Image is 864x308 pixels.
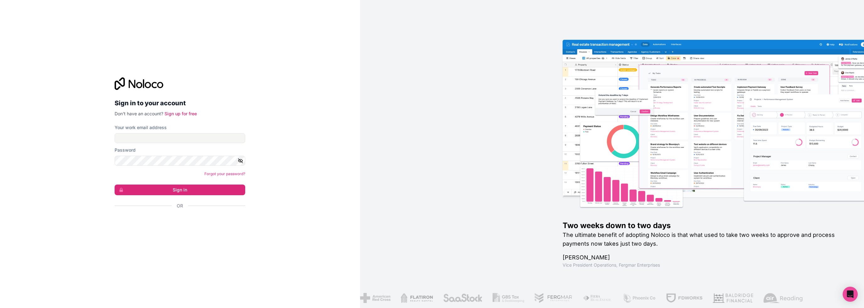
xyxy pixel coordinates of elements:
[563,262,844,268] h1: Vice President Operations , Fergmar Enterprises
[115,124,167,131] label: Your work email address
[115,156,245,166] input: Password
[563,221,844,231] h1: Two weeks down to two days
[401,293,433,303] img: /assets/flatiron-C8eUkumj.png
[111,216,243,230] iframe: Sign in with Google Button
[666,293,703,303] img: /assets/fdworks-Bi04fVtw.png
[165,111,197,116] a: Sign up for free
[843,287,858,302] div: Open Intercom Messenger
[115,185,245,195] button: Sign in
[360,293,391,303] img: /assets/american-red-cross-BAupjrZR.png
[713,293,753,303] img: /assets/baldridge-DxmPIwAm.png
[115,111,163,116] span: Don't have an account?
[493,293,525,303] img: /assets/gbstax-C-GtDUiK.png
[115,147,136,153] label: Password
[764,293,803,303] img: /assets/airreading-FwAmRzSr.png
[177,203,183,209] span: Or
[583,293,612,303] img: /assets/fiera-fwj2N5v4.png
[115,97,245,109] h2: Sign in to your account
[622,293,656,303] img: /assets/phoenix-BREaitsQ.png
[204,171,245,176] a: Forgot your password?
[534,293,573,303] img: /assets/fergmar-CudnrXN5.png
[115,133,245,143] input: Email address
[443,293,483,303] img: /assets/saastock-C6Zbiodz.png
[563,231,844,248] h2: The ultimate benefit of adopting Noloco is that what used to take two weeks to approve and proces...
[563,253,844,262] h1: [PERSON_NAME]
